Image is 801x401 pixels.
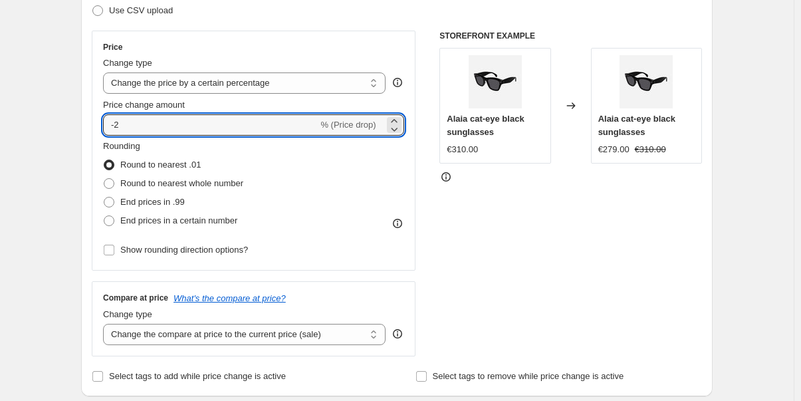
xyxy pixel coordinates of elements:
span: €310.00 [635,144,666,154]
span: Select tags to remove while price change is active [433,371,624,381]
span: Round to nearest whole number [120,178,243,188]
span: Price change amount [103,100,185,110]
img: 15_acda01a6-42b4-4e7a-ac05-d90723555109_80x.jpg [620,55,673,108]
span: Round to nearest .01 [120,160,201,170]
h3: Price [103,42,122,53]
span: €279.00 [598,144,629,154]
span: End prices in .99 [120,197,185,207]
span: Rounding [103,141,140,151]
h6: STOREFRONT EXAMPLE [439,31,702,41]
div: help [391,327,404,340]
span: Alaia cat-eye black sunglasses [447,114,524,137]
img: 15_acda01a6-42b4-4e7a-ac05-d90723555109_80x.jpg [469,55,522,108]
button: What's the compare at price? [173,293,286,303]
span: % (Price drop) [320,120,376,130]
span: Change type [103,309,152,319]
span: End prices in a certain number [120,215,237,225]
span: Select tags to add while price change is active [109,371,286,381]
span: Use CSV upload [109,5,173,15]
span: Alaia cat-eye black sunglasses [598,114,675,137]
span: Show rounding direction options? [120,245,248,255]
span: €310.00 [447,144,478,154]
h3: Compare at price [103,293,168,303]
input: -15 [103,114,318,136]
div: help [391,76,404,89]
span: Change type [103,58,152,68]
